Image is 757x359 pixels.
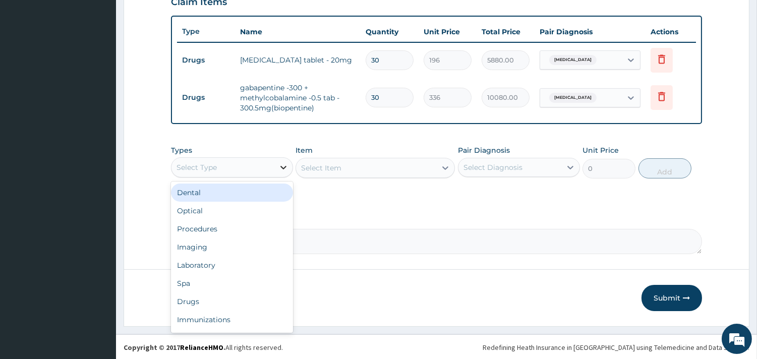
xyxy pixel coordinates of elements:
button: Submit [642,285,702,311]
div: Chat with us now [52,56,169,70]
th: Name [235,22,361,42]
th: Total Price [477,22,535,42]
label: Pair Diagnosis [458,145,510,155]
div: Dental [171,184,293,202]
div: Redefining Heath Insurance in [GEOGRAPHIC_DATA] using Telemedicine and Data Science! [483,342,749,352]
th: Unit Price [419,22,477,42]
th: Pair Diagnosis [535,22,646,42]
th: Quantity [361,22,419,42]
label: Types [171,146,192,155]
label: Unit Price [583,145,619,155]
button: Add [638,158,691,178]
label: Comment [171,215,702,223]
div: Drugs [171,292,293,311]
div: Select Type [177,162,217,172]
div: Immunizations [171,311,293,329]
td: [MEDICAL_DATA] tablet - 20mg [235,50,361,70]
div: Optical [171,202,293,220]
div: Others [171,329,293,347]
div: Laboratory [171,256,293,274]
a: RelianceHMO [180,343,223,352]
td: Drugs [177,51,235,70]
th: Type [177,22,235,41]
div: Imaging [171,238,293,256]
span: We're online! [59,112,139,214]
label: Item [296,145,313,155]
span: [MEDICAL_DATA] [549,93,597,103]
span: [MEDICAL_DATA] [549,55,597,65]
th: Actions [646,22,696,42]
img: d_794563401_company_1708531726252_794563401 [19,50,41,76]
strong: Copyright © 2017 . [124,343,225,352]
div: Procedures [171,220,293,238]
td: gabapentine -300 + methylcobalamine -0.5 tab - 300.5mg(biopentine) [235,78,361,118]
div: Spa [171,274,293,292]
td: Drugs [177,88,235,107]
div: Minimize live chat window [165,5,190,29]
textarea: Type your message and hit 'Enter' [5,246,192,281]
div: Select Diagnosis [463,162,522,172]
